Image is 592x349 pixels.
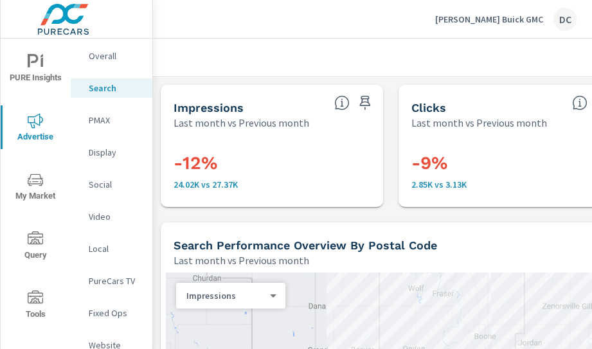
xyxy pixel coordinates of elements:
[176,290,275,302] div: Impressions
[174,253,309,268] p: Last month vs Previous month
[89,274,142,287] p: PureCars TV
[89,49,142,62] p: Overall
[411,115,547,130] p: Last month vs Previous month
[4,54,66,85] span: PURE Insights
[71,78,152,98] div: Search
[186,290,265,301] p: Impressions
[89,242,142,255] p: Local
[71,143,152,162] div: Display
[89,178,142,191] p: Social
[4,172,66,204] span: My Market
[71,271,152,291] div: PureCars TV
[4,291,66,322] span: Tools
[89,82,142,94] p: Search
[553,8,577,31] div: DC
[174,152,370,174] h3: -12%
[435,13,543,25] p: [PERSON_NAME] Buick GMC
[174,179,370,190] p: 24,023 vs 27,368
[71,175,152,194] div: Social
[71,46,152,66] div: Overall
[89,114,142,127] p: PMAX
[4,113,66,145] span: Advertise
[174,238,437,252] h5: Search Performance Overview By Postal Code
[89,307,142,319] p: Fixed Ops
[334,95,350,111] span: The number of times an ad was shown on your behalf.
[89,146,142,159] p: Display
[89,210,142,223] p: Video
[355,93,375,113] span: Save this to your personalized report
[411,101,446,114] h5: Clicks
[71,111,152,130] div: PMAX
[174,101,244,114] h5: Impressions
[572,95,588,111] span: The number of times an ad was clicked by a consumer.
[174,115,309,130] p: Last month vs Previous month
[71,303,152,323] div: Fixed Ops
[71,239,152,258] div: Local
[4,231,66,263] span: Query
[71,207,152,226] div: Video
